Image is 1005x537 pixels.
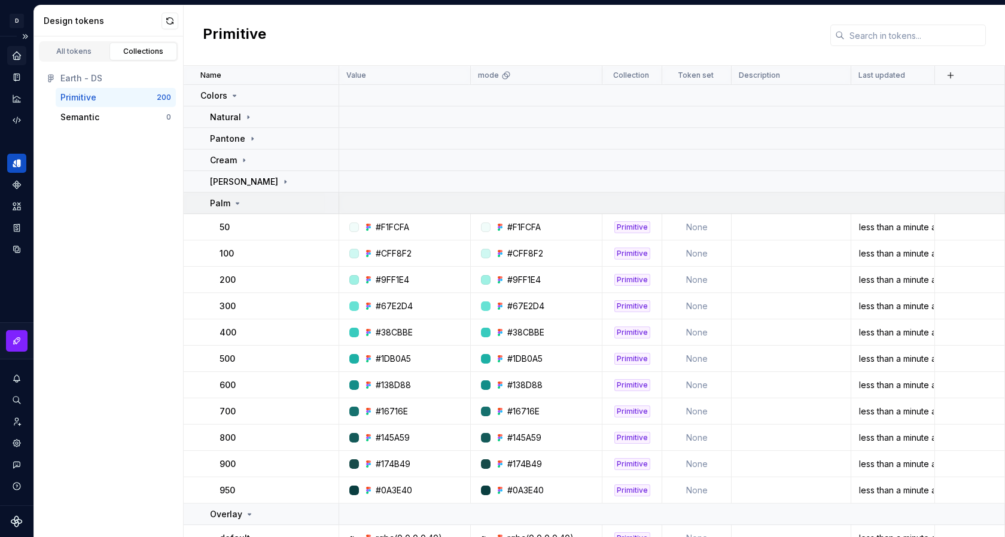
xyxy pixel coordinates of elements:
[7,175,26,194] div: Components
[7,390,26,410] button: Search ⌘K
[376,379,411,391] div: #138D88
[507,353,543,365] div: #1DB0A5
[56,108,176,127] button: Semantic0
[210,154,237,166] p: Cream
[376,221,409,233] div: #F1FCFA
[220,221,230,233] p: 50
[739,71,780,80] p: Description
[662,267,732,293] td: None
[478,71,499,80] p: mode
[220,300,236,312] p: 300
[7,369,26,388] div: Notifications
[614,221,650,233] div: Primitive
[220,327,236,338] p: 400
[210,176,278,188] p: [PERSON_NAME]
[507,248,543,260] div: #CFF8F2
[44,15,162,27] div: Design tokens
[220,458,236,470] p: 900
[7,197,26,216] div: Assets
[220,353,235,365] p: 500
[662,346,732,372] td: None
[210,133,245,145] p: Pantone
[852,405,934,417] div: less than a minute ago
[662,398,732,425] td: None
[7,89,26,108] a: Analytics
[200,90,227,102] p: Colors
[852,274,934,286] div: less than a minute ago
[376,405,408,417] div: #16716E
[7,455,26,474] button: Contact support
[507,484,544,496] div: #0A3E40
[114,47,173,56] div: Collections
[662,214,732,240] td: None
[507,300,544,312] div: #67E2D4
[376,327,413,338] div: #38CBBE
[60,91,96,103] div: Primitive
[7,218,26,237] a: Storybook stories
[614,327,650,338] div: Primitive
[376,300,413,312] div: #67E2D4
[662,319,732,346] td: None
[220,405,236,417] p: 700
[614,458,650,470] div: Primitive
[662,240,732,267] td: None
[507,458,542,470] div: #174B49
[614,300,650,312] div: Primitive
[507,327,544,338] div: #38CBBE
[203,25,266,46] h2: Primitive
[17,28,33,45] button: Expand sidebar
[56,88,176,107] a: Primitive200
[210,111,241,123] p: Natural
[60,72,171,84] div: Earth - DS
[166,112,171,122] div: 0
[852,327,934,338] div: less than a minute ago
[11,515,23,527] a: Supernova Logo
[220,274,236,286] p: 200
[376,248,412,260] div: #CFF8F2
[376,458,410,470] div: #174B49
[613,71,649,80] p: Collection
[507,379,543,391] div: #138D88
[614,405,650,417] div: Primitive
[614,248,650,260] div: Primitive
[376,484,412,496] div: #0A3E40
[7,68,26,87] a: Documentation
[7,434,26,453] a: Settings
[852,432,934,444] div: less than a minute ago
[852,300,934,312] div: less than a minute ago
[7,111,26,130] a: Code automation
[60,111,99,123] div: Semantic
[852,458,934,470] div: less than a minute ago
[7,46,26,65] a: Home
[858,71,905,80] p: Last updated
[2,8,31,33] button: D
[614,432,650,444] div: Primitive
[210,197,230,209] p: Palm
[662,372,732,398] td: None
[157,93,171,102] div: 200
[662,425,732,451] td: None
[614,353,650,365] div: Primitive
[7,412,26,431] a: Invite team
[845,25,986,46] input: Search in tokens...
[7,240,26,259] a: Data sources
[662,451,732,477] td: None
[376,274,409,286] div: #9FF1E4
[220,248,234,260] p: 100
[662,477,732,504] td: None
[614,379,650,391] div: Primitive
[852,221,934,233] div: less than a minute ago
[662,293,732,319] td: None
[7,154,26,173] a: Design tokens
[852,379,934,391] div: less than a minute ago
